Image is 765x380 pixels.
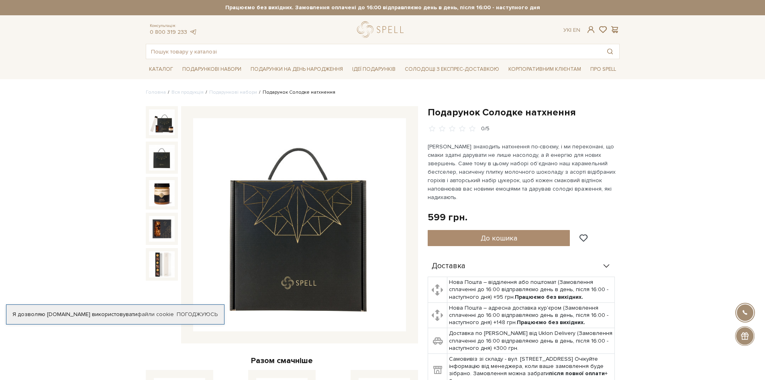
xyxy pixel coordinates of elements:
td: Нова Пошта – адресна доставка кур'єром (Замовлення сплаченні до 16:00 відправляємо день в день, п... [447,302,615,328]
b: після повної оплати [549,370,605,377]
a: Каталог [146,63,176,76]
img: Подарунок Солодке натхнення [149,109,175,135]
b: Працюємо без вихідних. [517,319,585,326]
a: Подарунки на День народження [247,63,346,76]
span: | [570,27,571,33]
img: Подарунок Солодке натхнення [193,118,406,331]
a: Головна [146,89,166,95]
button: Пошук товару у каталозі [601,44,619,59]
b: Працюємо без вихідних. [515,294,583,300]
div: Я дозволяю [DOMAIN_NAME] використовувати [6,311,224,318]
a: En [573,27,580,33]
a: Погоджуюсь [177,311,218,318]
img: Подарунок Солодке натхнення [149,180,175,206]
td: Нова Пошта – відділення або поштомат (Замовлення сплаченні до 16:00 відправляємо день в день, піс... [447,277,615,303]
a: 0 800 319 233 [150,29,187,35]
img: Подарунок Солодке натхнення [149,216,175,242]
td: Доставка по [PERSON_NAME] від Uklon Delivery (Замовлення сплаченні до 16:00 відправляємо день в д... [447,328,615,354]
a: Подарункові набори [179,63,245,76]
img: Подарунок Солодке натхнення [149,251,175,277]
li: Подарунок Солодке натхнення [257,89,335,96]
a: Ідеї подарунків [349,63,399,76]
strong: Працюємо без вихідних. Замовлення оплачені до 16:00 відправляємо день в день, після 16:00 - насту... [146,4,620,11]
p: [PERSON_NAME] знаходить натхнення по-своєму, і ми переконані, що смаки здатні дарувати не лише на... [428,142,616,201]
input: Пошук товару у каталозі [146,44,601,59]
span: Консультація: [150,23,197,29]
span: До кошика [481,234,517,242]
a: Подарункові набори [209,89,257,95]
a: telegram [189,29,197,35]
h1: Подарунок Солодке натхнення [428,106,620,119]
button: До кошика [428,230,570,246]
a: Солодощі з експрес-доставкою [402,62,502,76]
div: 0/5 [481,125,490,133]
a: файли cookie [137,311,174,318]
span: Доставка [432,263,465,270]
a: Вся продукція [171,89,204,95]
div: Разом смачніше [146,355,418,366]
a: Про Spell [587,63,619,76]
a: logo [357,21,407,38]
div: Ук [563,27,580,34]
img: Подарунок Солодке натхнення [149,145,175,170]
div: 599 грн. [428,211,467,224]
a: Корпоративним клієнтам [505,63,584,76]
